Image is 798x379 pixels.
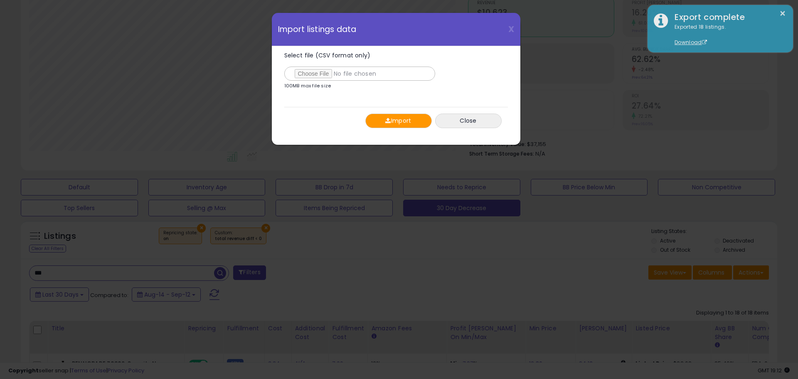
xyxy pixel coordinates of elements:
div: Export complete [668,11,787,23]
a: Download [675,39,707,46]
span: Select file (CSV format only) [284,51,371,59]
button: Import [365,114,432,128]
p: 100MB max file size [284,84,331,88]
button: Close [435,114,502,128]
div: Exported 18 listings. [668,23,787,47]
span: X [508,23,514,35]
button: × [779,8,786,19]
span: Import listings data [278,25,357,33]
